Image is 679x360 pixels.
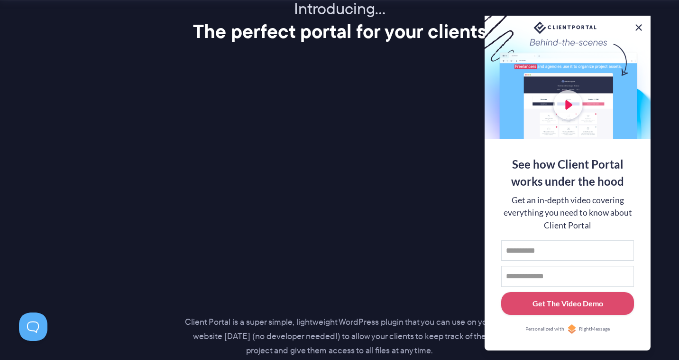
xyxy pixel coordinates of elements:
[501,156,634,190] div: See how Client Portal works under the hood
[579,325,610,333] span: RightMessage
[501,324,634,334] a: Personalized withRightMessage
[184,315,495,358] p: Client Portal is a super simple, lightweight WordPress plugin that you can use on your website [D...
[532,298,603,309] div: Get The Video Demo
[501,194,634,232] div: Get an in-depth video covering everything you need to know about Client Portal
[19,313,47,341] iframe: Toggle Customer Support
[567,324,577,334] img: Personalized with RightMessage
[29,19,650,43] h2: The perfect portal for your clients
[525,325,564,333] span: Personalized with
[501,292,634,315] button: Get The Video Demo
